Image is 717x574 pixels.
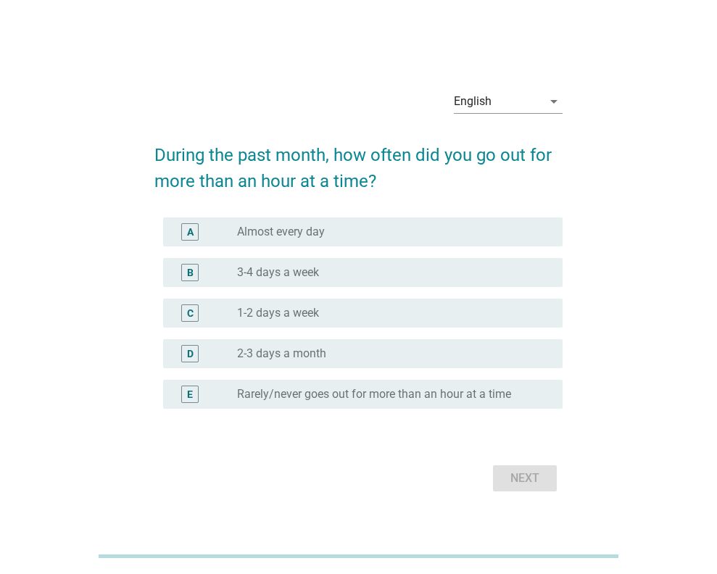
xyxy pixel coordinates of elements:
[237,225,325,239] label: Almost every day
[187,225,194,240] div: A
[187,387,193,402] div: E
[454,95,492,108] div: English
[187,265,194,280] div: B
[545,93,563,110] i: arrow_drop_down
[237,265,319,280] label: 3-4 days a week
[237,387,511,402] label: Rarely/never goes out for more than an hour at a time
[187,346,194,362] div: D
[187,306,194,321] div: C
[237,346,326,361] label: 2-3 days a month
[154,128,563,194] h2: During the past month, how often did you go out for more than an hour at a time?
[237,306,319,320] label: 1-2 days a week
